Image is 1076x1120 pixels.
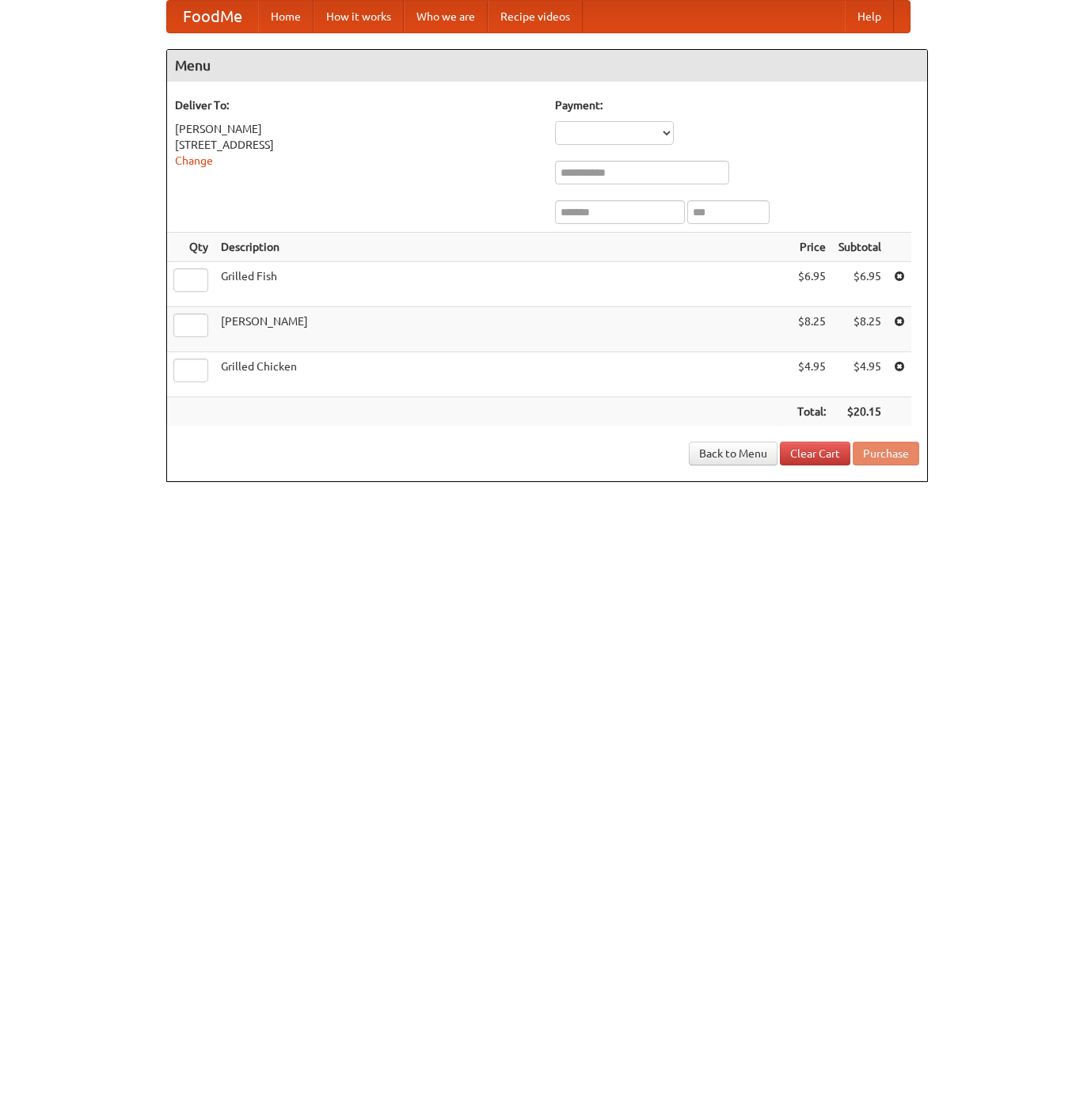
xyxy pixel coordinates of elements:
[780,442,850,465] a: Clear Cart
[853,442,919,465] button: Purchase
[791,262,832,307] td: $6.95
[791,233,832,262] th: Price
[314,1,404,32] a: How it works
[791,352,832,397] td: $4.95
[832,233,888,262] th: Subtotal
[167,50,927,82] h4: Menu
[791,397,832,427] th: Total:
[215,307,791,352] td: [PERSON_NAME]
[845,1,894,32] a: Help
[175,137,539,153] div: [STREET_ADDRESS]
[488,1,583,32] a: Recipe videos
[167,1,258,32] a: FoodMe
[175,154,213,167] a: Change
[832,352,888,397] td: $4.95
[175,121,539,137] div: [PERSON_NAME]
[689,442,778,465] a: Back to Menu
[832,262,888,307] td: $6.95
[167,233,215,262] th: Qty
[832,307,888,352] td: $8.25
[175,97,539,113] h5: Deliver To:
[555,97,919,113] h5: Payment:
[215,233,791,262] th: Description
[832,397,888,427] th: $20.15
[215,352,791,397] td: Grilled Chicken
[215,262,791,307] td: Grilled Fish
[791,307,832,352] td: $8.25
[258,1,314,32] a: Home
[404,1,488,32] a: Who we are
